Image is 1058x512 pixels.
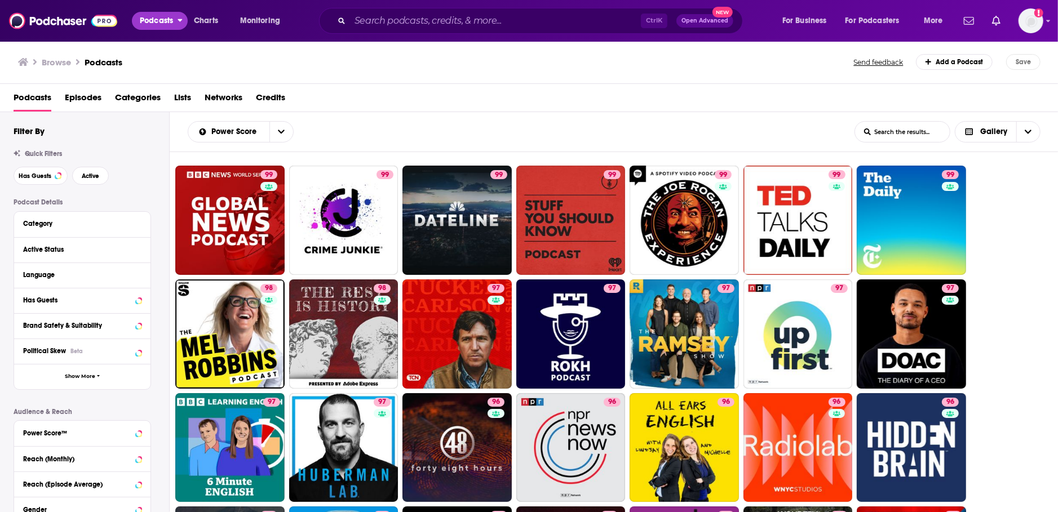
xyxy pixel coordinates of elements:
[604,284,621,293] a: 97
[265,283,273,294] span: 98
[175,279,285,389] a: 98
[608,397,616,408] span: 96
[14,88,51,112] a: Podcasts
[1034,8,1043,17] svg: Add a profile image
[65,88,101,112] a: Episodes
[718,398,734,407] a: 96
[23,451,141,465] button: Reach (Monthly)
[256,88,285,112] a: Credits
[188,121,294,143] h2: Choose List sort
[23,246,134,253] div: Active Status
[845,13,900,29] span: For Podcasters
[23,429,132,437] div: Power Score™
[14,167,68,185] button: Has Guests
[377,170,393,179] a: 99
[23,344,141,358] button: Political SkewBeta
[330,8,754,34] div: Search podcasts, credits, & more...
[194,13,218,29] span: Charts
[289,166,399,275] a: 99
[23,293,141,307] button: Has Guests
[240,13,280,29] span: Monitoring
[857,166,966,275] a: 99
[23,220,134,228] div: Category
[350,12,641,30] input: Search podcasts, credits, & more...
[774,12,841,30] button: open menu
[722,397,730,408] span: 96
[955,121,1041,143] button: Choose View
[115,88,161,112] span: Categories
[175,166,285,275] a: 99
[712,7,733,17] span: New
[187,12,225,30] a: Charts
[942,398,959,407] a: 96
[516,393,626,502] a: 96
[19,173,51,179] span: Has Guests
[719,170,727,181] span: 99
[269,122,293,142] button: open menu
[851,57,907,67] button: Send feedback
[743,393,853,502] a: 96
[14,364,150,389] button: Show More
[265,170,273,181] span: 99
[23,242,141,256] button: Active Status
[831,284,848,293] a: 97
[857,393,966,502] a: 96
[722,283,730,294] span: 97
[263,398,280,407] a: 97
[946,397,954,408] span: 96
[946,170,954,181] span: 99
[492,283,500,294] span: 97
[1019,8,1043,33] button: Show profile menu
[1006,54,1041,70] button: Save
[174,88,191,112] span: Lists
[829,398,845,407] a: 96
[23,455,132,463] div: Reach (Monthly)
[23,347,66,355] span: Political Skew
[980,128,1007,136] span: Gallery
[9,10,117,32] img: Podchaser - Follow, Share and Rate Podcasts
[188,128,269,136] button: open menu
[604,398,621,407] a: 96
[72,167,109,185] button: Active
[374,284,391,293] a: 98
[378,397,386,408] span: 97
[14,408,151,416] p: Audience & Reach
[381,170,389,181] span: 99
[85,57,122,68] a: Podcasts
[378,283,386,294] span: 98
[175,393,285,502] a: 97
[924,13,943,29] span: More
[833,397,841,408] span: 96
[608,170,616,181] span: 99
[23,296,132,304] div: Has Guests
[835,283,843,294] span: 97
[946,283,954,294] span: 97
[289,393,399,502] a: 97
[232,12,295,30] button: open menu
[641,14,667,28] span: Ctrl K
[838,12,916,30] button: open menu
[65,373,95,380] span: Show More
[14,126,45,136] h2: Filter By
[82,173,99,179] span: Active
[23,271,134,279] div: Language
[1019,8,1043,33] span: Logged in as MTriantPPC
[743,166,853,275] a: 99
[492,397,500,408] span: 96
[516,279,626,389] a: 97
[23,318,141,332] a: Brand Safety & Suitability
[23,322,132,330] div: Brand Safety & Suitability
[782,13,827,29] span: For Business
[715,170,732,179] a: 99
[833,170,841,181] span: 99
[490,170,507,179] a: 99
[959,11,979,30] a: Show notifications dropdown
[205,88,242,112] a: Networks
[495,170,503,181] span: 99
[743,279,853,389] a: 97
